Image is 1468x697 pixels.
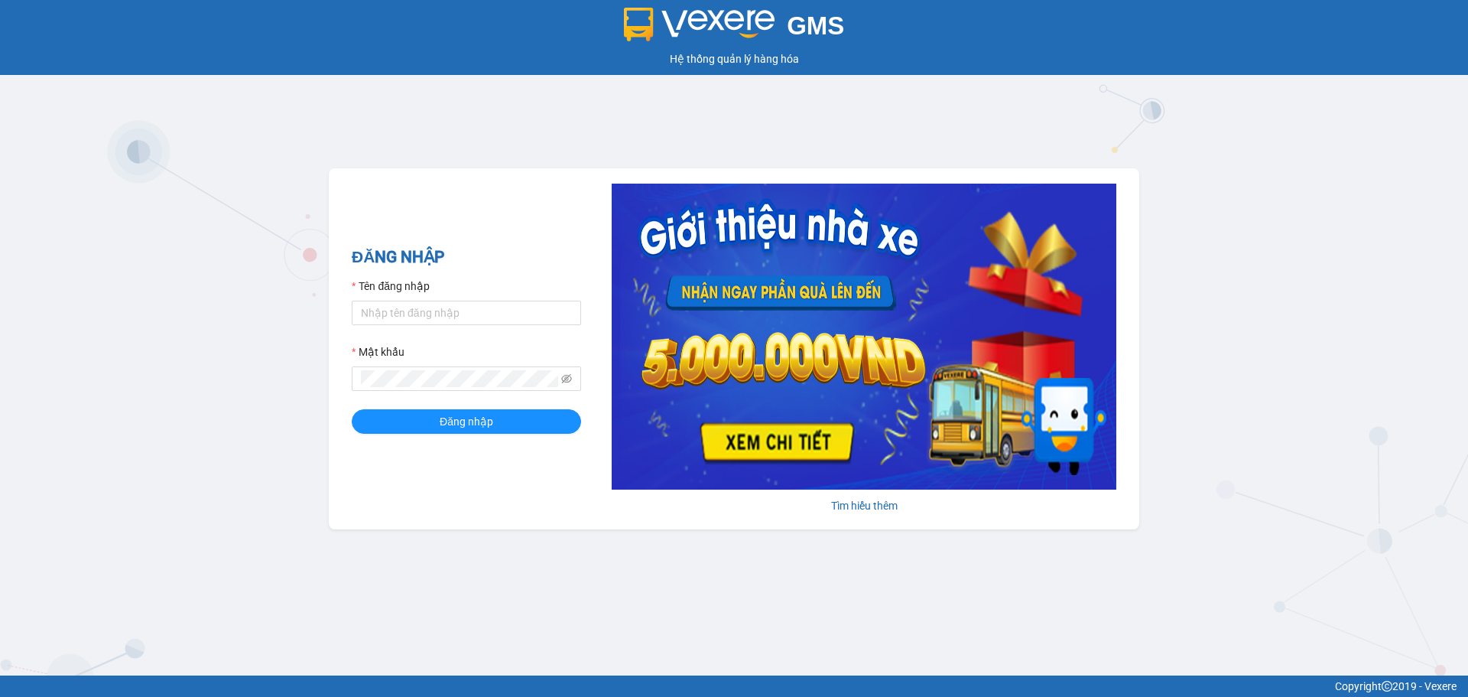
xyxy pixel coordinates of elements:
button: Đăng nhập [352,409,581,434]
img: banner-0 [612,184,1116,490]
label: Mật khẩu [352,344,404,360]
span: eye-invisible [561,373,572,384]
span: Đăng nhập [440,413,493,430]
div: Hệ thống quản lý hàng hóa [4,50,1464,67]
span: GMS [787,11,844,40]
span: copyright [1382,681,1392,692]
a: GMS [624,23,845,35]
input: Mật khẩu [361,370,558,387]
div: Copyright 2019 - Vexere [11,678,1457,695]
label: Tên đăng nhập [352,278,430,295]
h2: ĐĂNG NHẬP [352,245,581,270]
div: Tìm hiểu thêm [612,497,1116,514]
input: Tên đăng nhập [352,301,581,325]
img: logo 2 [624,8,775,41]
